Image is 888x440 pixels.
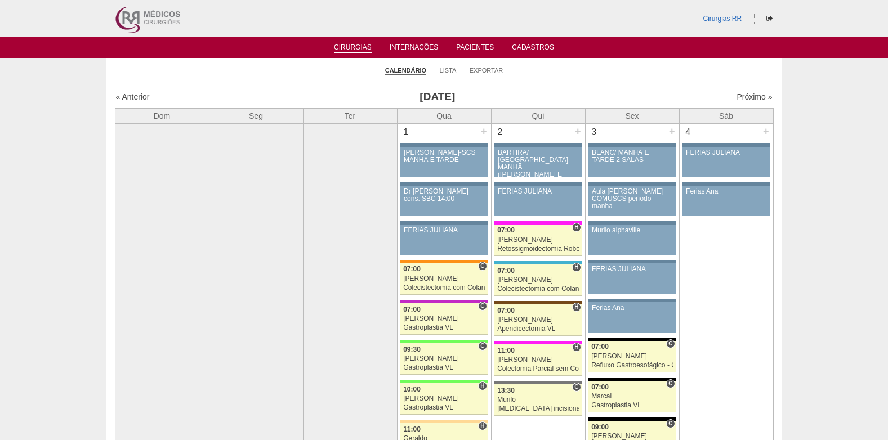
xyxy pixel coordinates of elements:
[497,356,579,363] div: [PERSON_NAME]
[400,182,488,186] div: Key: Aviso
[403,425,421,433] span: 11:00
[494,341,582,344] div: Key: Pro Matre
[497,285,579,293] div: Colecistectomia com Colangiografia VL
[592,304,672,312] div: Ferias Ana
[478,381,487,390] span: Hospital
[588,341,676,372] a: C 07:00 [PERSON_NAME] Refluxo Gastroesofágico - Cirurgia VL
[400,300,488,303] div: Key: Maria Braido
[592,266,672,273] div: FERIAS JULIANA
[588,263,676,294] a: FERIAS JULIANA
[591,433,673,440] div: [PERSON_NAME]
[491,108,585,123] th: Qui
[498,188,578,195] div: FERIAS JULIANA
[497,236,579,244] div: [PERSON_NAME]
[334,43,372,53] a: Cirurgias
[390,43,439,55] a: Internações
[404,188,484,203] div: Dr [PERSON_NAME] cons. SBC 14:00
[403,315,485,322] div: [PERSON_NAME]
[494,384,582,416] a: C 13:30 Murilo [MEDICAL_DATA] incisional Robótica
[116,92,150,101] a: « Anterior
[588,225,676,255] a: Murilo alphaville
[385,66,426,75] a: Calendário
[591,343,609,351] span: 07:00
[478,421,487,430] span: Hospital
[403,275,485,282] div: [PERSON_NAME]
[588,381,676,412] a: C 07:00 Marcal Gastroplastia VL
[400,420,488,423] div: Key: Bartira
[588,378,676,381] div: Key: Blanc
[592,149,672,164] div: BLANC/ MANHÃ E TARDE 2 SALAS
[494,225,582,256] a: H 07:00 [PERSON_NAME] Retossigmoidectomia Robótica
[591,402,673,409] div: Gastroplastia VL
[680,124,697,141] div: 4
[572,263,581,272] span: Hospital
[403,284,485,291] div: Colecistectomia com Colangiografia VL
[737,92,772,101] a: Próximo »
[403,355,485,362] div: [PERSON_NAME]
[115,108,209,123] th: Dom
[478,302,487,311] span: Consultório
[397,108,491,123] th: Qua
[400,186,488,216] a: Dr [PERSON_NAME] cons. SBC 14:00
[592,188,672,210] div: Aula [PERSON_NAME] COMUSCS período manha
[400,343,488,375] a: C 09:30 [PERSON_NAME] Gastroplastia VL
[494,221,582,225] div: Key: Pro Matre
[494,143,582,147] div: Key: Aviso
[497,267,515,275] span: 07:00
[400,147,488,177] a: [PERSON_NAME]-SCS MANHÃ E TARDE
[497,226,515,234] span: 07:00
[679,108,773,123] th: Sáb
[588,302,676,333] a: Ferias Ana
[400,380,488,383] div: Key: Brasil
[494,304,582,336] a: H 07:00 [PERSON_NAME] Apendicectomia VL
[456,43,494,55] a: Pacientes
[761,124,771,138] div: +
[682,147,770,177] a: FERIAS JULIANA
[494,264,582,296] a: H 07:00 [PERSON_NAME] Colecistectomia com Colangiografia VL
[592,227,672,234] div: Murilo alphaville
[591,383,609,391] span: 07:00
[573,124,583,138] div: +
[588,182,676,186] div: Key: Aviso
[479,124,489,138] div: +
[588,417,676,421] div: Key: Blanc
[403,265,421,273] span: 07:00
[403,404,485,411] div: Gastroplastia VL
[404,149,484,164] div: [PERSON_NAME]-SCS MANHÃ E TARDE
[470,66,503,74] a: Exportar
[403,395,485,402] div: [PERSON_NAME]
[572,383,581,392] span: Consultório
[497,405,579,412] div: [MEDICAL_DATA] incisional Robótica
[497,347,515,354] span: 11:00
[494,186,582,216] a: FERIAS JULIANA
[572,303,581,312] span: Hospital
[400,383,488,415] a: H 10:00 [PERSON_NAME] Gastroplastia VL
[403,306,421,313] span: 07:00
[478,262,487,271] span: Consultório
[404,227,484,234] div: FERIAS JULIANA
[403,364,485,371] div: Gastroplastia VL
[588,147,676,177] a: BLANC/ MANHÃ E TARDE 2 SALAS
[400,263,488,295] a: C 07:00 [PERSON_NAME] Colecistectomia com Colangiografia VL
[682,143,770,147] div: Key: Aviso
[588,338,676,341] div: Key: Blanc
[666,379,675,388] span: Consultório
[494,301,582,304] div: Key: Santa Joana
[494,381,582,384] div: Key: Santa Catarina
[586,124,603,141] div: 3
[686,149,766,156] div: FERIAS JULIANA
[494,344,582,376] a: H 11:00 [PERSON_NAME] Colectomia Parcial sem Colostomia VL
[400,303,488,335] a: C 07:00 [PERSON_NAME] Gastroplastia VL
[666,339,675,348] span: Consultório
[585,108,679,123] th: Sex
[572,343,581,352] span: Hospital
[494,182,582,186] div: Key: Aviso
[400,340,488,343] div: Key: Brasil
[686,188,766,195] div: Ferias Ana
[703,15,742,23] a: Cirurgias RR
[497,307,515,315] span: 07:00
[440,66,457,74] a: Lista
[588,186,676,216] a: Aula [PERSON_NAME] COMUSCS período manha
[400,225,488,255] a: FERIAS JULIANA
[766,15,773,22] i: Sair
